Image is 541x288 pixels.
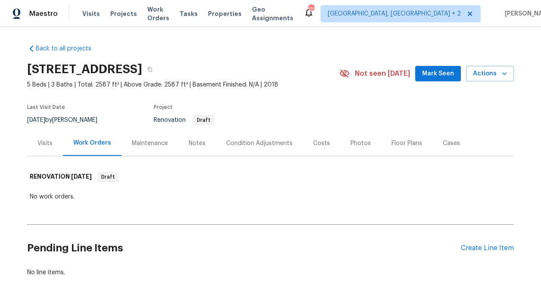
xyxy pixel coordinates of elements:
span: [GEOGRAPHIC_DATA], [GEOGRAPHIC_DATA] + 2 [328,9,461,18]
span: Not seen [DATE] [355,69,410,78]
div: 122 [308,5,314,14]
span: Actions [473,68,507,79]
div: Maintenance [132,139,168,148]
span: Tasks [180,11,198,17]
span: Geo Assignments [252,5,293,22]
div: Photos [351,139,371,148]
div: Costs [313,139,330,148]
div: No work orders. [30,192,511,201]
span: Visits [82,9,100,18]
div: Create Line Item [461,244,514,252]
span: Mark Seen [422,68,454,79]
span: Renovation [154,117,215,123]
button: Mark Seen [415,66,461,82]
div: Cases [443,139,460,148]
a: Back to all projects [27,44,110,53]
span: Project [154,105,173,110]
span: Properties [208,9,242,18]
span: [DATE] [27,117,45,123]
div: Visits [37,139,53,148]
span: Maestro [29,9,58,18]
button: Copy Address [142,62,158,77]
h2: [STREET_ADDRESS] [27,65,142,74]
div: by [PERSON_NAME] [27,115,108,125]
button: Actions [466,66,514,82]
span: Draft [98,173,118,181]
div: Floor Plans [392,139,422,148]
span: Projects [110,9,137,18]
span: 5 Beds | 3 Baths | Total: 2587 ft² | Above Grade: 2587 ft² | Basement Finished: N/A | 2018 [27,81,339,89]
div: Notes [189,139,205,148]
div: No line items. [27,268,514,277]
span: [DATE] [71,173,92,180]
div: RENOVATION [DATE]Draft [27,163,514,191]
h2: Pending Line Items [27,228,461,268]
div: Condition Adjustments [226,139,292,148]
div: Work Orders [73,139,111,147]
h6: RENOVATION [30,172,92,182]
span: Draft [193,118,214,123]
span: Last Visit Date [27,105,65,110]
span: Work Orders [147,5,169,22]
